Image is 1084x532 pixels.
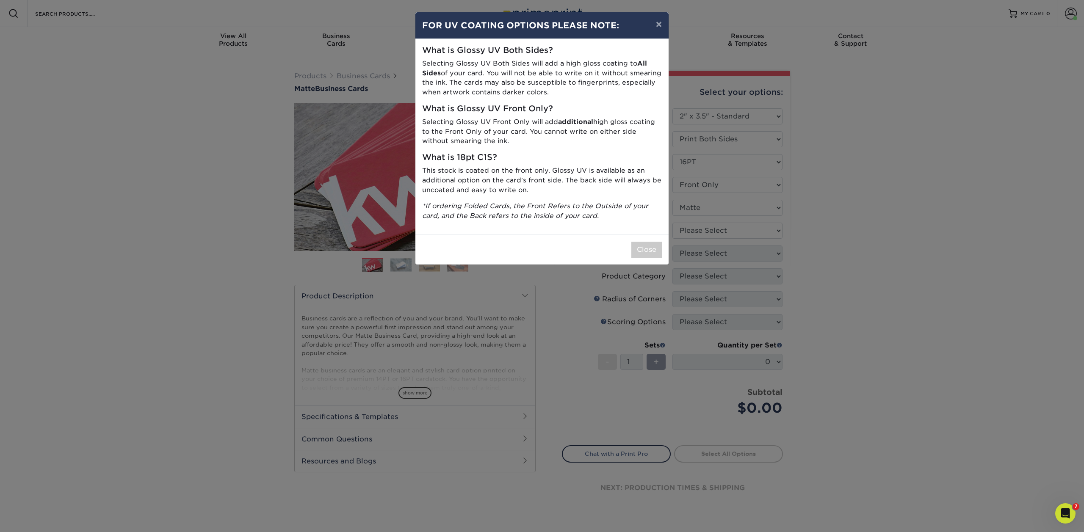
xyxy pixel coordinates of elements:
[422,59,662,97] p: Selecting Glossy UV Both Sides will add a high gloss coating to of your card. You will not be abl...
[558,118,593,126] strong: additional
[1055,503,1076,524] iframe: Intercom live chat
[422,153,662,163] h5: What is 18pt C1S?
[422,117,662,146] p: Selecting Glossy UV Front Only will add high gloss coating to the Front Only of your card. You ca...
[422,202,648,220] i: *If ordering Folded Cards, the Front Refers to the Outside of your card, and the Back refers to t...
[422,166,662,195] p: This stock is coated on the front only. Glossy UV is available as an additional option on the car...
[422,104,662,114] h5: What is Glossy UV Front Only?
[422,19,662,32] h4: FOR UV COATING OPTIONS PLEASE NOTE:
[422,59,647,77] strong: All Sides
[631,242,662,258] button: Close
[422,46,662,55] h5: What is Glossy UV Both Sides?
[1073,503,1079,510] span: 7
[649,12,669,36] button: ×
